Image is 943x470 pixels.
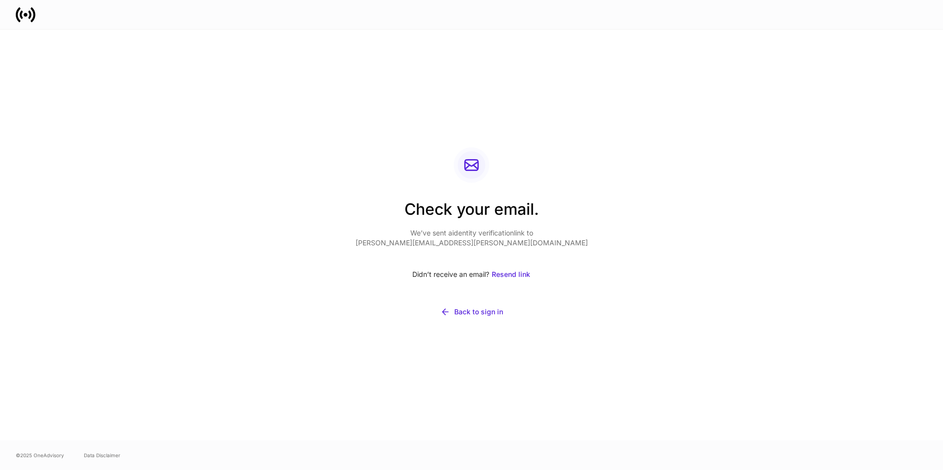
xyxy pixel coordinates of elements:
[491,264,531,285] button: Resend link
[16,451,64,459] span: © 2025 OneAdvisory
[356,264,588,285] div: Didn’t receive an email?
[84,451,120,459] a: Data Disclaimer
[356,228,588,248] p: We’ve sent a identity verification link to [PERSON_NAME][EMAIL_ADDRESS][PERSON_NAME][DOMAIN_NAME]
[492,269,530,279] div: Resend link
[454,307,503,317] div: Back to sign in
[356,199,588,228] h2: Check your email.
[356,301,588,323] button: Back to sign in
